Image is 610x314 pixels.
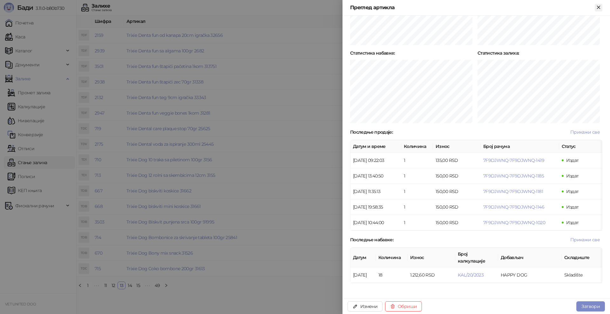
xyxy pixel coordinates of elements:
button: Обриши [385,301,422,311]
button: Close [595,4,602,11]
th: Количина [376,248,408,267]
th: Количина [401,140,433,153]
button: Прикажи све [568,236,602,244]
button: Измени [348,301,383,311]
td: Skladište [562,267,605,283]
td: 1 [401,184,433,199]
button: 7F9DJWNQ-7F9DJWNQ-1146 [483,204,544,210]
strong: Статистика залиха : [478,50,519,56]
button: Затвори [576,301,605,311]
button: 7F9DJWNQ-7F9DJWNQ-1181 [483,189,543,194]
span: Издат [566,220,579,225]
th: Датум [350,248,376,267]
div: Преглед артикла [350,4,595,11]
th: Складиште [562,248,605,267]
button: Прикажи све [568,128,602,136]
span: Издат [566,157,579,163]
span: Издат [566,204,579,210]
span: Издат [566,189,579,194]
td: 1.212,60 RSD [408,267,455,283]
button: 7F9DJWNQ-7F9DJWNQ-1185 [483,173,544,179]
strong: Последње набавке : [350,237,393,243]
td: 1 [401,215,433,230]
td: [DATE] [350,267,376,283]
td: [DATE] 09:22:03 [350,153,401,168]
td: 150,00 RSD [433,199,481,215]
td: [DATE] 13:40:50 [350,168,401,184]
th: Износ [408,248,455,267]
span: Издат [566,173,579,179]
td: [DATE] 10:44:00 [350,215,401,230]
th: Датум и време [350,140,401,153]
button: 7F9DJWNQ-7F9DJWNQ-1419 [483,157,544,163]
strong: Статистика набавке : [350,50,395,56]
strong: Последње продаје : [350,129,393,135]
th: Број рачуна [481,140,559,153]
button: KAL/20/2023 [458,272,484,278]
td: 1 [401,168,433,184]
td: 135,00 RSD [433,153,481,168]
button: 7F9DJWNQ-7F9DJWNQ-1020 [483,220,545,225]
td: 1 [401,199,433,215]
span: Прикажи све [570,129,600,135]
td: 18 [376,267,408,283]
th: Износ [433,140,481,153]
td: [DATE] 11:35:13 [350,184,401,199]
td: 150,00 RSD [433,168,481,184]
span: Прикажи све [570,237,600,243]
th: Добављач [498,248,562,267]
td: [DATE] 19:58:35 [350,199,401,215]
td: 150,00 RSD [433,184,481,199]
td: 150,00 RSD [433,215,481,230]
td: HAPPY DOG [498,267,562,283]
th: Број калкулације [455,248,498,267]
td: 1 [401,153,433,168]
